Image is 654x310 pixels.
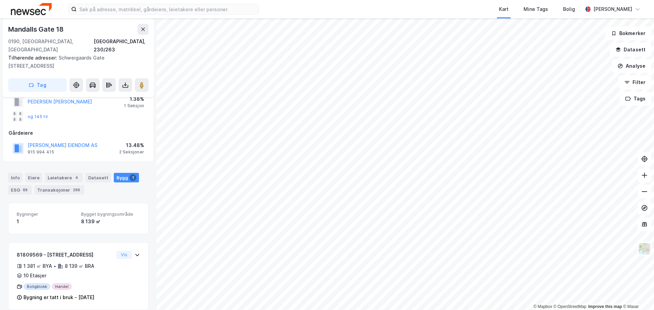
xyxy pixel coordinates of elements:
div: 2 Seksjoner [119,149,144,155]
div: Mandalls Gate 18 [8,24,65,35]
div: 1 [129,174,136,181]
div: 1.38% [124,95,144,103]
a: Mapbox [533,304,552,309]
div: 288 [72,186,81,193]
div: 13.48% [119,141,144,149]
button: Filter [619,76,651,89]
div: 88 [21,186,29,193]
button: Datasett [610,43,651,56]
span: Bygget bygningsområde [81,211,140,217]
div: 10 Etasjer [24,272,46,280]
div: Kart [499,5,509,13]
div: 4 [73,174,80,181]
div: • [53,263,56,269]
div: [GEOGRAPHIC_DATA], 230/263 [94,37,149,54]
img: Z [638,242,651,255]
div: Datasett [85,173,111,182]
button: Vis [116,251,132,259]
div: 8 139 ㎡ BRA [65,262,94,270]
img: newsec-logo.f6e21ccffca1b3a03d2d.png [11,3,52,15]
div: Mine Tags [524,5,548,13]
div: Leietakere [45,173,83,182]
button: Tags [620,92,651,105]
div: 81809569 - [STREET_ADDRESS] [17,251,114,259]
div: Eiere [25,173,42,182]
div: Bygning er tatt i bruk - [DATE] [24,293,94,301]
div: 8 139 ㎡ [81,217,140,226]
div: Gårdeiere [9,129,148,137]
div: Bygg [114,173,139,182]
span: Bygninger [17,211,76,217]
div: Info [8,173,22,182]
div: Bolig [563,5,575,13]
div: [PERSON_NAME] [593,5,632,13]
button: Tag [8,78,67,92]
div: 1 Seksjon [124,103,144,109]
div: ESG [8,185,32,195]
div: 915 994 415 [28,149,54,155]
button: Analyse [612,59,651,73]
button: Bokmerker [605,27,651,40]
input: Søk på adresse, matrikkel, gårdeiere, leietakere eller personer [77,4,259,14]
div: Schweigaards Gate [STREET_ADDRESS] [8,54,143,70]
a: Improve this map [588,304,622,309]
span: Tilhørende adresser: [8,55,59,61]
iframe: Chat Widget [620,277,654,310]
div: 0190, [GEOGRAPHIC_DATA], [GEOGRAPHIC_DATA] [8,37,94,54]
a: OpenStreetMap [554,304,587,309]
div: Transaksjoner [34,185,84,195]
div: 1 381 ㎡ BYA [24,262,52,270]
div: 1 [17,217,76,226]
